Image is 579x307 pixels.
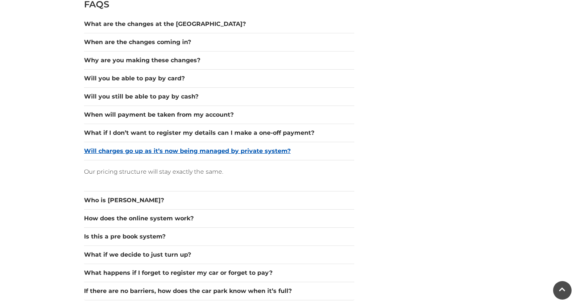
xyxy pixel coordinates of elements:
[84,268,354,277] button: What happens if I forget to register my car or forget to pay?
[84,38,354,47] button: When are the changes coming in?
[84,250,354,259] button: What if we decide to just turn up?
[84,147,354,156] button: Will charges go up as it’s now being managed by private system?
[84,74,354,83] button: Will you be able to pay by card?
[84,232,354,241] button: Is this a pre book system?
[84,92,354,101] button: Will you still be able to pay by cash?
[84,129,354,137] button: What if I don’t want to register my details can I make a one-off payment?
[84,287,354,296] button: If there are no barriers, how does the car park know when it’s full?
[84,20,354,29] button: What are the changes at the [GEOGRAPHIC_DATA]?
[84,196,354,205] button: Who is [PERSON_NAME]?
[84,110,354,119] button: When will payment be taken from my account?
[84,167,354,176] p: Our pricing structure will stay exactly the same.
[84,214,354,223] button: How does the online system work?
[84,56,354,65] button: Why are you making these changes?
